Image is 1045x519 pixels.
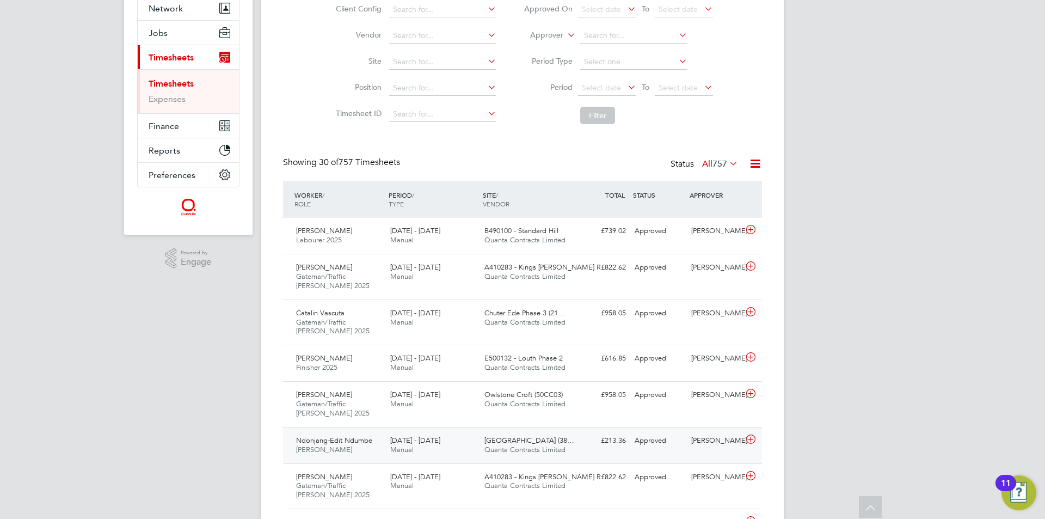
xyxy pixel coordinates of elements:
[390,262,440,272] span: [DATE] - [DATE]
[580,54,687,70] input: Select one
[296,235,342,245] span: Labourer 2025
[484,308,565,317] span: Chuter Ede Phase 3 (21…
[574,304,630,322] div: £958.05
[389,199,404,208] span: TYPE
[296,317,370,336] span: Gateman/Traffic [PERSON_NAME] 2025
[582,4,621,14] span: Select date
[138,138,239,162] button: Reports
[149,78,194,89] a: Timesheets
[389,54,496,70] input: Search for...
[484,353,563,363] span: E500132 - Louth Phase 2
[484,436,574,445] span: [GEOGRAPHIC_DATA] (38…
[574,386,630,404] div: £958.05
[389,81,496,96] input: Search for...
[333,30,382,40] label: Vendor
[390,353,440,363] span: [DATE] - [DATE]
[630,304,687,322] div: Approved
[390,481,414,490] span: Manual
[296,390,352,399] span: [PERSON_NAME]
[294,199,311,208] span: ROLE
[322,191,324,199] span: /
[1001,483,1011,497] div: 11
[389,28,496,44] input: Search for...
[712,158,727,169] span: 757
[296,262,352,272] span: [PERSON_NAME]
[296,272,370,290] span: Gateman/Traffic [PERSON_NAME] 2025
[137,198,239,216] a: Go to home page
[702,158,738,169] label: All
[149,170,195,180] span: Preferences
[180,198,196,216] img: quantacontracts-logo-retina.png
[165,248,212,269] a: Powered byEngage
[390,317,414,327] span: Manual
[138,45,239,69] button: Timesheets
[390,308,440,317] span: [DATE] - [DATE]
[524,56,573,66] label: Period Type
[138,21,239,45] button: Jobs
[333,82,382,92] label: Position
[1001,475,1036,510] button: Open Resource Center, 11 new notifications
[296,353,352,363] span: [PERSON_NAME]
[630,259,687,277] div: Approved
[630,432,687,450] div: Approved
[574,350,630,368] div: £616.85
[389,107,496,122] input: Search for...
[484,390,563,399] span: Owlstone Croft (50CC03)
[333,56,382,66] label: Site
[296,226,352,235] span: [PERSON_NAME]
[671,157,740,172] div: Status
[283,157,402,168] div: Showing
[296,472,352,481] span: [PERSON_NAME]
[630,185,687,205] div: STATUS
[386,185,480,213] div: PERIOD
[687,222,743,240] div: [PERSON_NAME]
[514,30,563,41] label: Approver
[484,262,608,272] span: A410283 - Kings [PERSON_NAME] R…
[389,2,496,17] input: Search for...
[181,258,211,267] span: Engage
[574,222,630,240] div: £739.02
[687,185,743,205] div: APPROVER
[605,191,625,199] span: TOTAL
[484,235,565,245] span: Quanta Contracts Limited
[149,94,186,104] a: Expenses
[638,2,653,16] span: To
[687,259,743,277] div: [PERSON_NAME]
[296,399,370,418] span: Gateman/Traffic [PERSON_NAME] 2025
[138,114,239,138] button: Finance
[687,350,743,368] div: [PERSON_NAME]
[296,445,352,454] span: [PERSON_NAME]
[687,304,743,322] div: [PERSON_NAME]
[412,191,414,199] span: /
[390,272,414,281] span: Manual
[333,4,382,14] label: Client Config
[484,399,565,408] span: Quanta Contracts Limited
[484,272,565,281] span: Quanta Contracts Limited
[630,350,687,368] div: Approved
[484,226,558,235] span: B490100 - Standard Hill
[149,28,168,38] span: Jobs
[630,468,687,486] div: Approved
[574,468,630,486] div: £822.62
[333,108,382,118] label: Timesheet ID
[138,163,239,187] button: Preferences
[296,436,372,445] span: Ndonjang-Edit Ndumbe
[524,82,573,92] label: Period
[484,481,565,490] span: Quanta Contracts Limited
[390,399,414,408] span: Manual
[574,432,630,450] div: £213.36
[138,69,239,113] div: Timesheets
[484,472,608,481] span: A410283 - Kings [PERSON_NAME] R…
[659,4,698,14] span: Select date
[319,157,400,168] span: 757 Timesheets
[687,432,743,450] div: [PERSON_NAME]
[496,191,498,199] span: /
[574,259,630,277] div: £822.62
[580,107,615,124] button: Filter
[390,363,414,372] span: Manual
[149,3,183,14] span: Network
[484,445,565,454] span: Quanta Contracts Limited
[390,226,440,235] span: [DATE] - [DATE]
[484,317,565,327] span: Quanta Contracts Limited
[319,157,339,168] span: 30 of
